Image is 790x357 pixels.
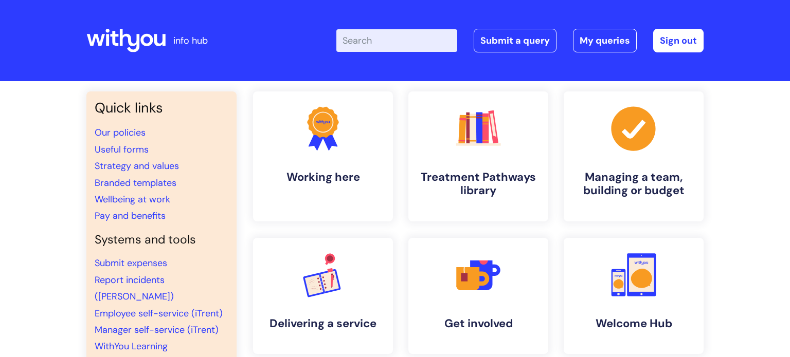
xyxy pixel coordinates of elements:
a: Branded templates [95,177,176,189]
a: WithYou Learning [95,340,168,352]
p: info hub [173,32,208,49]
h3: Quick links [95,100,228,116]
a: Useful forms [95,143,149,156]
a: Delivering a service [253,238,393,354]
a: Pay and benefits [95,210,166,222]
a: Our policies [95,126,146,139]
h4: Treatment Pathways library [417,171,540,198]
h4: Delivering a service [261,317,385,330]
a: My queries [573,29,637,52]
a: Employee self-service (iTrent) [95,307,223,320]
a: Sign out [653,29,704,52]
a: Strategy and values [95,160,179,172]
h4: Get involved [417,317,540,330]
a: Report incidents ([PERSON_NAME]) [95,274,174,303]
a: Managing a team, building or budget [564,91,704,221]
h4: Managing a team, building or budget [572,171,695,198]
a: Treatment Pathways library [408,91,548,221]
a: Get involved [408,238,548,354]
a: Working here [253,91,393,221]
div: | - [336,29,704,52]
input: Search [336,29,457,52]
h4: Welcome Hub [572,317,695,330]
h4: Working here [261,171,385,184]
h4: Systems and tools [95,233,228,247]
a: Submit a query [474,29,556,52]
a: Welcome Hub [564,238,704,354]
a: Wellbeing at work [95,193,170,205]
a: Submit expenses [95,257,167,269]
a: Manager self-service (iTrent) [95,324,219,336]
